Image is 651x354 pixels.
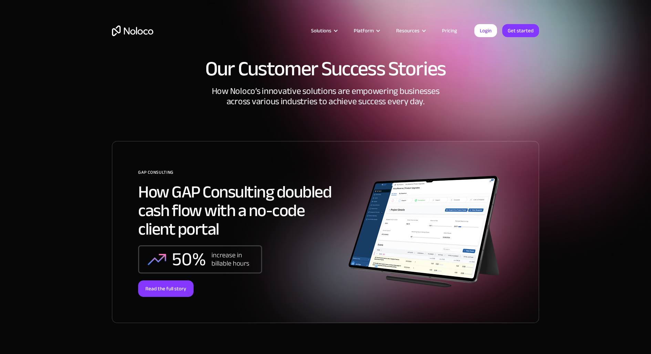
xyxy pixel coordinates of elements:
[474,24,497,37] a: Login
[138,183,341,238] h2: How GAP Consulting doubled cash flow with a no-code client portal
[302,26,345,35] div: Solutions
[354,26,374,35] div: Platform
[387,26,433,35] div: Resources
[112,86,539,141] div: How Noloco’s innovative solutions are empowering businesses across various industries to achieve ...
[138,280,194,297] div: Read the full story
[112,25,153,36] a: home
[311,26,331,35] div: Solutions
[433,26,466,35] a: Pricing
[396,26,420,35] div: Resources
[345,26,387,35] div: Platform
[112,141,539,323] a: GAP ConsultingHow GAP Consulting doubled cash flow with a no-code client portal50%increase in bil...
[211,251,253,268] div: increase in billable hours
[502,24,539,37] a: Get started
[138,167,341,183] div: GAP Consulting
[172,249,206,270] div: 50%
[112,58,539,79] h1: Our Customer Success Stories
